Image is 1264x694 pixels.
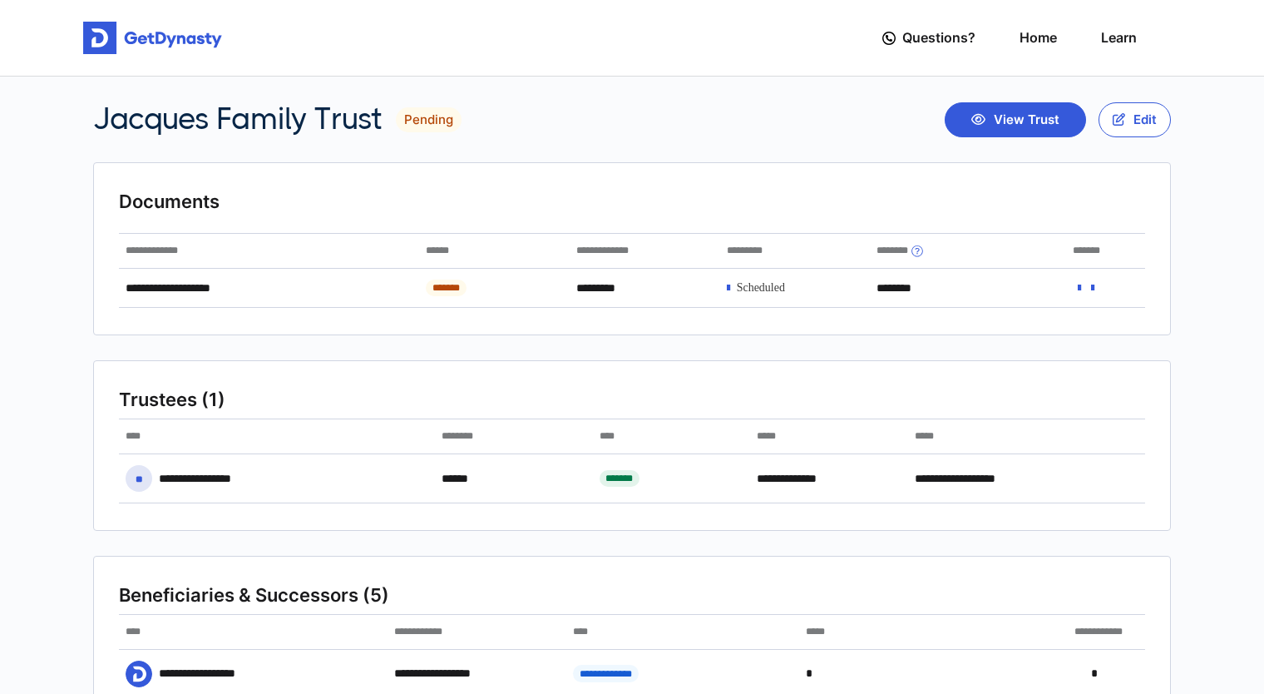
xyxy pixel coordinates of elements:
[1020,14,1057,62] a: Home
[396,107,462,133] span: Pending
[119,190,220,214] span: Documents
[882,14,975,62] a: Questions?
[945,102,1086,137] button: View Trust
[83,22,222,55] img: Get started for free with Dynasty Trust Company
[902,22,975,53] span: Questions?
[119,388,225,412] span: Trustees (1)
[1101,14,1137,62] a: Learn
[1099,102,1171,137] button: Edit
[119,583,389,607] span: Beneficiaries & Successors (5)
[93,102,462,137] div: Jacques Family Trust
